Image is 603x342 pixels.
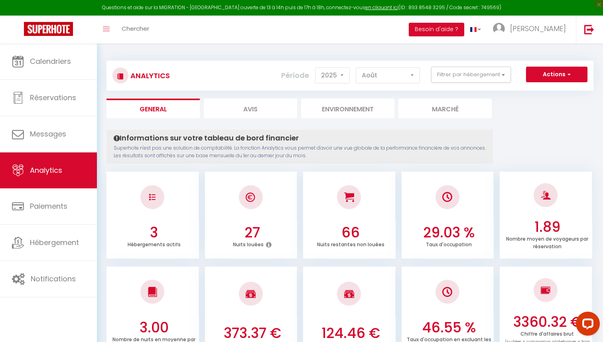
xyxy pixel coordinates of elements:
span: Analytics [30,165,62,175]
span: Notifications [31,274,76,284]
li: Environnement [301,99,394,118]
li: Marché [398,99,492,118]
h3: 3360.32 € [504,314,590,330]
li: Avis [204,99,297,118]
h3: 3 [111,224,197,241]
iframe: LiveChat chat widget [569,308,603,342]
img: logout [584,24,594,34]
img: NO IMAGE [442,287,452,297]
span: Messages [30,129,66,139]
button: Actions [526,67,587,83]
h3: 46.55 % [406,319,492,336]
span: Paiements [30,201,67,211]
h3: 124.46 € [308,325,394,342]
h3: 27 [209,224,295,241]
button: Besoin d'aide ? [409,23,464,36]
h4: Informations sur votre tableau de bord financier [114,134,486,142]
h3: 66 [308,224,394,241]
p: Nuits louées [233,239,264,248]
img: NO IMAGE [541,285,551,295]
img: Super Booking [24,22,73,36]
span: Hébergement [30,237,79,247]
h3: 3.00 [111,319,197,336]
img: ... [493,23,505,35]
h3: 29.03 % [406,224,492,241]
p: Superhote n'est pas une solution de comptabilité. La fonction Analytics vous permet d'avoir une v... [114,144,486,160]
a: ... [PERSON_NAME] [487,16,576,43]
span: Calendriers [30,56,71,66]
a: en cliquant ici [365,4,398,11]
p: Taux d'occupation [426,239,472,248]
h3: Analytics [128,67,170,85]
img: NO IMAGE [149,194,156,200]
h3: 1.89 [504,219,590,235]
h3: 373.37 € [209,325,295,342]
p: Nombre moyen de voyageurs par réservation [506,234,588,250]
span: Chercher [122,24,149,33]
p: Hébergements actifs [128,239,181,248]
span: Réservations [30,93,76,103]
li: General [106,99,200,118]
a: Chercher [116,16,155,43]
label: Période [281,67,309,84]
button: Filtrer par hébergement [431,67,511,83]
p: Nuits restantes non louées [317,239,384,248]
span: [PERSON_NAME] [510,24,566,34]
